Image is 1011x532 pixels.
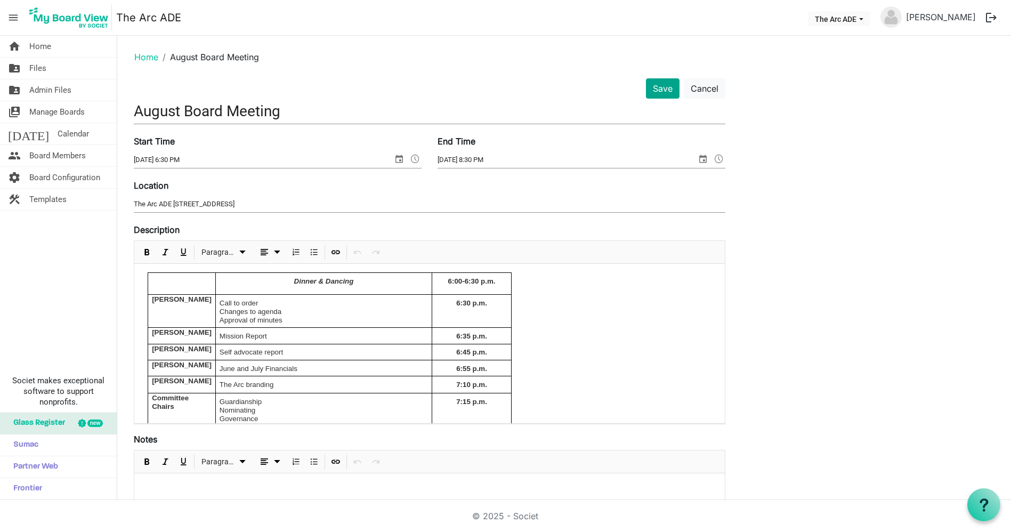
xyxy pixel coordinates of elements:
[254,246,285,259] button: dropdownbutton
[174,241,192,263] div: Underline
[254,455,285,469] button: dropdownbutton
[29,145,86,166] span: Board Members
[8,79,21,101] span: folder_shared
[196,450,253,473] div: Formats
[176,246,190,259] button: Underline
[808,11,870,26] button: The Arc ADE dropdownbutton
[327,450,345,473] div: Insert Link
[152,345,212,353] span: [PERSON_NAME]
[646,78,680,99] button: Save
[8,413,65,434] span: Glass Register
[5,375,112,407] span: Societ makes exceptional software to support nonprofits.
[288,455,303,469] button: Numbered List
[220,423,257,431] span: Fundraising
[8,456,58,478] span: Partner Web
[448,277,496,285] span: 6:00-6:30 p.m.
[220,348,283,356] span: Self advocate report
[328,246,343,259] button: Insert Link
[220,299,258,307] span: Call to order
[8,478,42,499] span: Frontier
[158,51,259,63] li: August Board Meeting
[305,450,323,473] div: Bulleted List
[456,398,487,406] span: 7:15 p.m.
[152,377,212,385] span: [PERSON_NAME]
[29,58,46,79] span: Files
[158,455,172,469] button: Italic
[3,7,23,28] span: menu
[438,135,475,148] label: End Time
[138,241,156,263] div: Bold
[29,36,51,57] span: Home
[140,246,154,259] button: Bold
[902,6,980,28] a: [PERSON_NAME]
[198,246,250,259] button: Paragraph dropdownbutton
[152,295,212,303] span: [PERSON_NAME]
[198,455,250,469] button: Paragraph dropdownbutton
[697,152,709,166] span: select
[152,328,212,336] span: [PERSON_NAME]
[252,241,287,263] div: Alignments
[220,365,297,373] span: June and July Financials
[58,123,89,144] span: Calendar
[134,135,175,148] label: Start Time
[456,332,487,340] span: 6:35 p.m.
[684,78,725,99] button: Cancel
[134,179,168,192] label: Location
[8,101,21,123] span: switch_account
[220,316,282,324] span: Approval of minutes
[176,455,190,469] button: Underline
[473,511,539,521] a: © 2025 - Societ
[29,101,85,123] span: Manage Boards
[152,361,212,369] span: [PERSON_NAME]
[880,6,902,28] img: no-profile-picture.svg
[8,434,38,456] span: Sumac
[287,241,305,263] div: Numbered List
[8,189,21,210] span: construction
[456,365,487,373] span: 6:55 p.m.
[393,152,406,166] span: select
[158,246,172,259] button: Italic
[220,381,274,389] span: The Arc branding
[196,241,253,263] div: Formats
[134,52,158,62] a: Home
[140,455,154,469] button: Bold
[456,381,487,389] span: 7:10 p.m.
[306,455,321,469] button: Bulleted List
[287,450,305,473] div: Numbered List
[29,79,71,101] span: Admin Files
[8,58,21,79] span: folder_shared
[456,348,487,356] span: 6:45 p.m.
[220,332,267,340] span: Mission Report
[252,450,287,473] div: Alignments
[138,450,156,473] div: Bold
[116,7,181,28] a: The Arc ADE
[456,299,487,307] span: 6:30 p.m.
[134,223,180,236] label: Description
[220,398,262,406] span: Guardianship
[306,246,321,259] button: Bulleted List
[156,241,174,263] div: Italic
[220,406,255,414] span: Nominating
[87,420,103,427] div: new
[328,455,343,469] button: Insert Link
[174,450,192,473] div: Underline
[294,277,354,285] span: Dinner & Dancing
[134,433,157,446] label: Notes
[8,36,21,57] span: home
[29,189,67,210] span: Templates
[305,241,323,263] div: Bulleted List
[220,308,281,316] span: Changes to agenda
[201,246,236,259] span: Paragraph
[980,6,1002,29] button: logout
[26,4,112,31] img: My Board View Logo
[8,123,49,144] span: [DATE]
[327,241,345,263] div: Insert Link
[26,4,116,31] a: My Board View Logo
[152,394,189,410] span: Committee Chairs
[134,99,725,124] input: Title
[288,246,303,259] button: Numbered List
[29,167,100,188] span: Board Configuration
[201,455,236,469] span: Paragraph
[8,145,21,166] span: people
[8,167,21,188] span: settings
